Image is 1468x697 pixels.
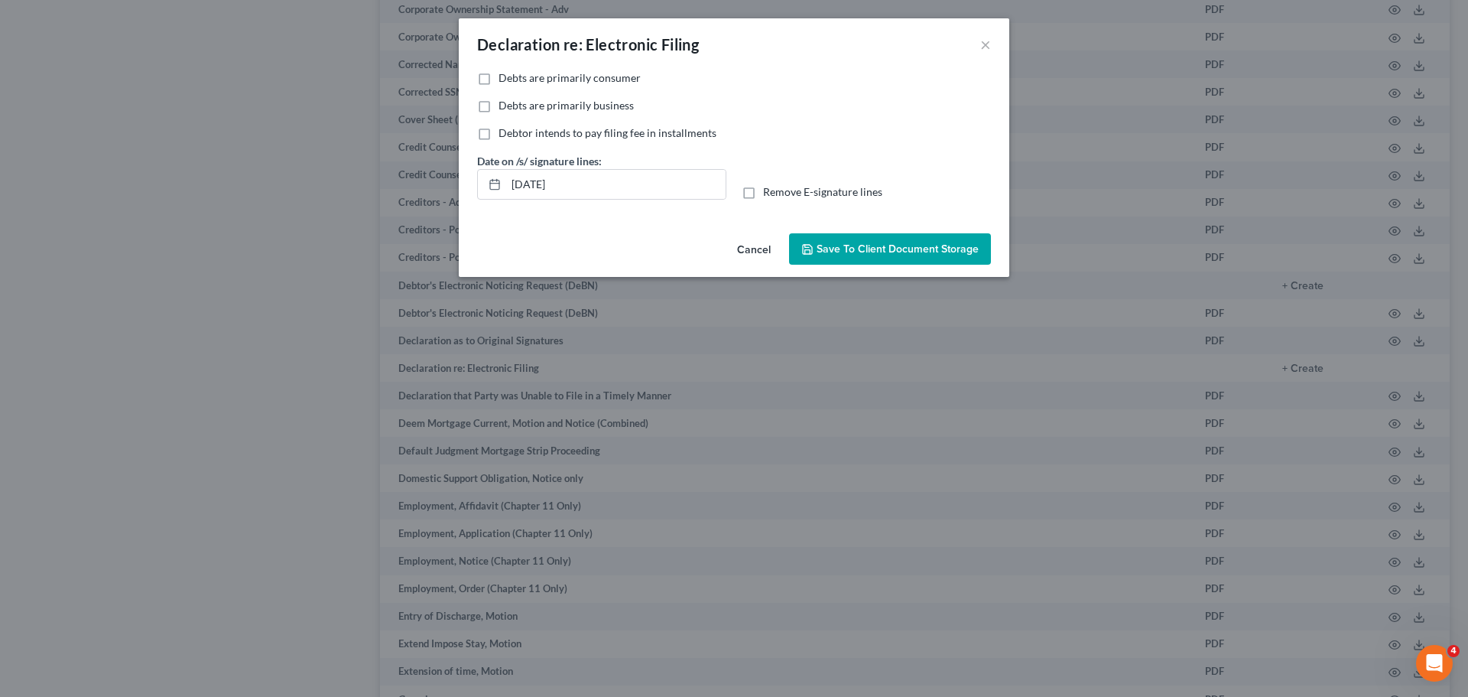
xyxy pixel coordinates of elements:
[499,126,716,139] span: Debtor intends to pay filing fee in installments
[789,233,991,265] button: Save to Client Document Storage
[817,243,979,256] span: Save to Client Document Storage
[725,235,783,265] button: Cancel
[1416,645,1453,682] iframe: Intercom live chat
[980,35,991,54] button: ×
[763,185,882,198] span: Remove E-signature lines
[499,99,634,112] span: Debts are primarily business
[506,170,726,199] input: MM/DD/YYYY
[1447,645,1460,657] span: 4
[499,71,641,84] span: Debts are primarily consumer
[477,153,602,169] label: Date on /s/ signature lines:
[477,34,699,55] div: Declaration re: Electronic Filing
